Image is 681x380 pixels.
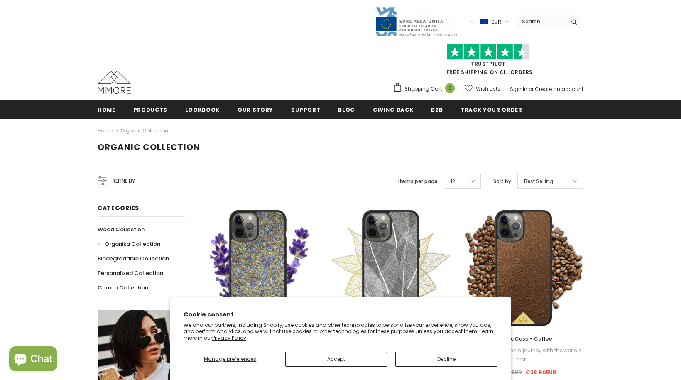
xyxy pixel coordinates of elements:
[461,100,522,119] a: Track your order
[98,71,131,94] img: MMORE Cases
[447,44,530,60] img: Trust Pilot Stars
[535,86,583,93] a: Create an account
[375,7,458,37] img: Javni Razpis
[471,60,505,67] a: Trustpilot
[491,18,501,26] span: EUR
[517,15,565,27] input: Search Site
[451,177,455,186] span: 12
[98,226,145,233] span: Wood Collection
[98,106,115,114] span: Home
[494,335,552,342] span: Organic Case - Coffee
[184,322,497,341] p: We and our partners, including Shopify, use cookies and other technologies to personalize your ex...
[525,368,556,376] span: €38.90EUR
[98,266,163,280] a: Personalized Collection
[98,255,169,262] span: Biodegradable Collection
[524,177,553,186] span: Best Selling
[373,100,413,119] a: Giving back
[431,100,443,119] a: B2B
[291,106,321,114] span: support
[185,106,220,114] span: Lookbook
[98,251,169,266] a: Biodegradable Collection
[98,126,113,136] a: Home
[212,334,246,341] a: Privacy Policy
[7,346,60,373] inbox-online-store-chat: Shopify online store chat
[285,352,387,367] button: Accept
[398,177,438,186] label: Items per page
[529,86,534,93] span: or
[404,85,442,93] span: Shopping Cart
[375,18,458,25] a: Javni Razpis
[98,237,160,251] a: Organika Collection
[445,83,455,93] span: 0
[98,100,115,119] a: Home
[373,106,413,114] span: Giving back
[184,310,497,319] h2: Cookie consent
[291,100,321,119] a: support
[393,48,583,76] span: FREE SHIPPING ON ALL ORDERS
[98,280,148,295] a: Chakra Collection
[238,100,273,119] a: Our Story
[238,106,273,114] span: Our Story
[338,106,355,114] span: Blog
[185,100,220,119] a: Lookbook
[98,269,163,277] span: Personalized Collection
[204,355,256,363] span: Manage preferences
[465,81,500,96] a: Wish Lists
[393,83,459,95] a: Shopping Cart 0
[98,204,139,212] span: Categories
[431,106,443,114] span: B2B
[113,177,135,186] span: Refine by
[395,352,497,367] button: Decline
[463,346,583,364] div: Take your senses on a journey with the world's first...
[133,106,167,114] span: Products
[105,240,160,248] span: Organika Collection
[120,127,168,134] a: Organic Collection
[98,222,145,237] a: Wood Collection
[476,85,500,93] span: Wish Lists
[338,100,355,119] a: Blog
[184,352,277,367] button: Manage preferences
[133,100,167,119] a: Products
[98,141,200,153] span: Organic Collection
[98,284,148,292] span: Chakra Collection
[463,334,583,343] a: Organic Case - Coffee
[493,177,511,186] label: Sort by
[461,106,522,114] span: Track your order
[510,86,527,93] a: Sign In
